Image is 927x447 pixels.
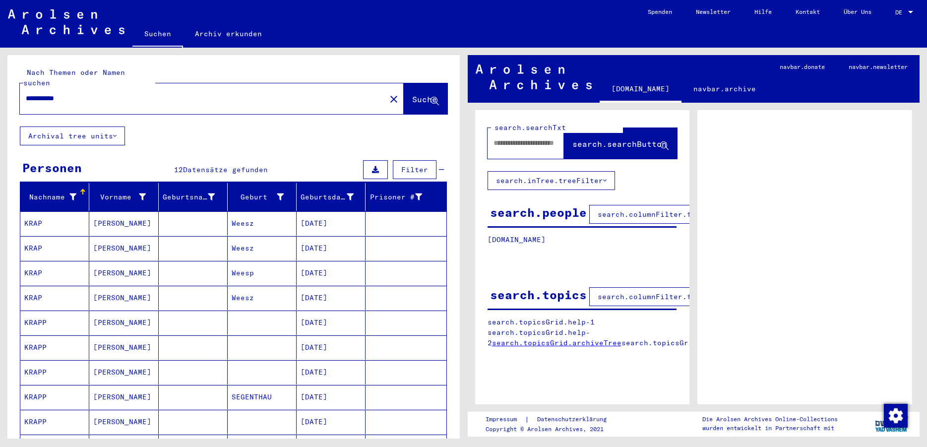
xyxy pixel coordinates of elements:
mat-cell: [PERSON_NAME] [89,261,158,285]
button: search.searchButton [564,128,677,159]
mat-cell: KRAPP [20,410,89,434]
mat-cell: KRAPP [20,385,89,409]
mat-cell: KRAP [20,261,89,285]
mat-cell: Weesz [228,236,297,260]
img: Zustimmung ändern [884,404,908,428]
button: Clear [384,89,404,109]
a: Suchen [132,22,183,48]
div: Prisoner # [370,192,422,202]
a: [DOMAIN_NAME] [600,77,681,103]
p: Copyright © Arolsen Archives, 2021 [486,425,618,434]
div: Vorname [93,189,158,205]
mat-cell: KRAP [20,286,89,310]
mat-header-cell: Nachname [20,183,89,211]
mat-label: Nach Themen oder Namen suchen [23,68,125,87]
button: Archival tree units [20,127,125,145]
a: Impressum [486,414,525,425]
mat-cell: [DATE] [297,236,366,260]
mat-cell: Weesz [228,286,297,310]
mat-cell: [DATE] [297,410,366,434]
a: navbar.donate [768,55,837,79]
div: Nachname [24,189,89,205]
mat-header-cell: Geburtsname [159,183,228,211]
mat-cell: Weesz [228,211,297,236]
a: navbar.newsletter [837,55,920,79]
mat-cell: Weesp [228,261,297,285]
button: search.columnFilter.filter [589,205,722,224]
div: Geburtsname [163,189,227,205]
img: Arolsen_neg.svg [8,9,124,34]
mat-cell: [PERSON_NAME] [89,385,158,409]
div: Personen [22,159,82,177]
span: search.columnFilter.filter [598,210,713,219]
div: search.topics [490,286,587,304]
mat-cell: [DATE] [297,261,366,285]
mat-cell: [DATE] [297,286,366,310]
p: [DOMAIN_NAME] [488,235,677,245]
span: 12 [174,165,183,174]
a: search.topicsGrid.archiveTree [492,338,621,347]
mat-header-cell: Geburt‏ [228,183,297,211]
mat-icon: close [388,93,400,105]
mat-cell: KRAP [20,236,89,260]
mat-cell: [PERSON_NAME] [89,311,158,335]
div: search.people [490,203,587,221]
mat-cell: KRAPP [20,311,89,335]
mat-header-cell: Prisoner # [366,183,446,211]
div: Geburt‏ [232,189,296,205]
mat-label: search.searchTxt [494,123,566,132]
span: Suche [412,94,437,104]
mat-cell: KRAPP [20,335,89,360]
button: Filter [393,160,436,179]
span: Datensätze gefunden [183,165,268,174]
mat-cell: SEGENTHAU [228,385,297,409]
mat-cell: [DATE] [297,335,366,360]
img: Arolsen_neg.svg [476,64,592,89]
a: Archiv erkunden [183,22,274,46]
mat-header-cell: Vorname [89,183,158,211]
p: search.topicsGrid.help-1 search.topicsGrid.help-2 search.topicsGrid.manually. [488,317,678,348]
mat-cell: [DATE] [297,211,366,236]
div: Nachname [24,192,76,202]
mat-cell: [DATE] [297,360,366,384]
mat-cell: [PERSON_NAME] [89,410,158,434]
mat-header-cell: Geburtsdatum [297,183,366,211]
span: search.searchButton [572,139,667,149]
mat-cell: KRAPP [20,360,89,384]
mat-cell: KRAP [20,211,89,236]
button: Suche [404,83,447,114]
mat-cell: [DATE] [297,311,366,335]
mat-cell: [PERSON_NAME] [89,236,158,260]
div: Geburtsdatum [301,189,366,205]
span: Filter [401,165,428,174]
button: search.inTree.treeFilter [488,171,615,190]
div: Geburtsname [163,192,215,202]
p: wurden entwickelt in Partnerschaft mit [702,424,838,433]
div: Prisoner # [370,189,434,205]
mat-cell: [PERSON_NAME] [89,211,158,236]
div: Geburt‏ [232,192,284,202]
div: Vorname [93,192,145,202]
span: DE [895,9,906,16]
mat-cell: [PERSON_NAME] [89,335,158,360]
div: Geburtsdatum [301,192,354,202]
div: | [486,414,618,425]
mat-cell: [PERSON_NAME] [89,286,158,310]
mat-cell: [PERSON_NAME] [89,360,158,384]
span: search.columnFilter.filter [598,292,713,301]
div: Zustimmung ändern [883,403,907,427]
a: navbar.archive [681,77,768,101]
button: search.columnFilter.filter [589,287,722,306]
img: yv_logo.png [873,411,910,436]
p: Die Arolsen Archives Online-Collections [702,415,838,424]
mat-cell: [DATE] [297,385,366,409]
a: Datenschutzerklärung [529,414,618,425]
